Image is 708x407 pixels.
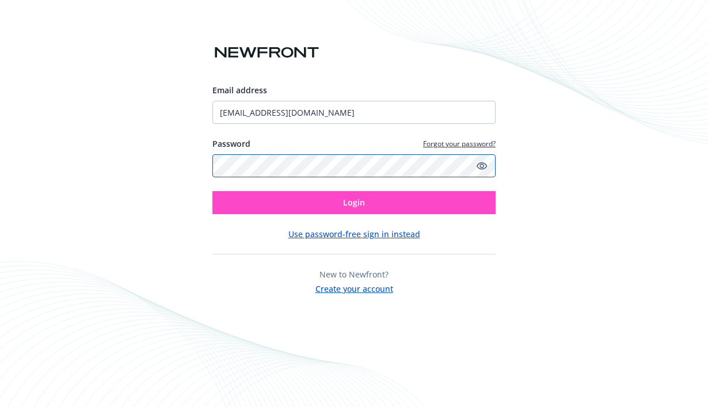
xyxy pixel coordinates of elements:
[288,228,420,240] button: Use password-free sign in instead
[343,197,365,208] span: Login
[212,85,267,96] span: Email address
[212,43,321,63] img: Newfront logo
[212,191,496,214] button: Login
[212,154,496,177] input: Enter your password
[315,280,393,295] button: Create your account
[423,139,496,149] a: Forgot your password?
[212,101,496,124] input: Enter your email
[475,159,489,173] a: Show password
[212,138,250,150] label: Password
[319,269,389,280] span: New to Newfront?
